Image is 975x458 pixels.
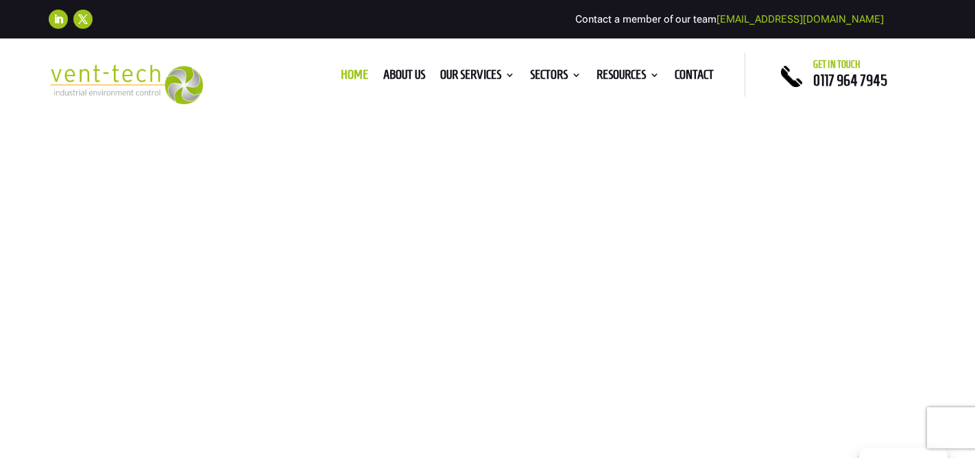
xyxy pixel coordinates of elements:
a: Sectors [530,70,581,85]
a: About us [383,70,425,85]
img: 2023-09-27T08_35_16.549ZVENT-TECH---Clear-background [49,64,203,104]
span: Contact a member of our team [575,13,884,25]
a: Follow on LinkedIn [49,10,68,29]
a: Follow on X [73,10,93,29]
span: Get in touch [813,59,860,70]
a: Contact [675,70,714,85]
a: Our Services [440,70,515,85]
a: Home [341,70,368,85]
a: Resources [597,70,660,85]
a: 0117 964 7945 [813,72,887,88]
a: [EMAIL_ADDRESS][DOMAIN_NAME] [717,13,884,25]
